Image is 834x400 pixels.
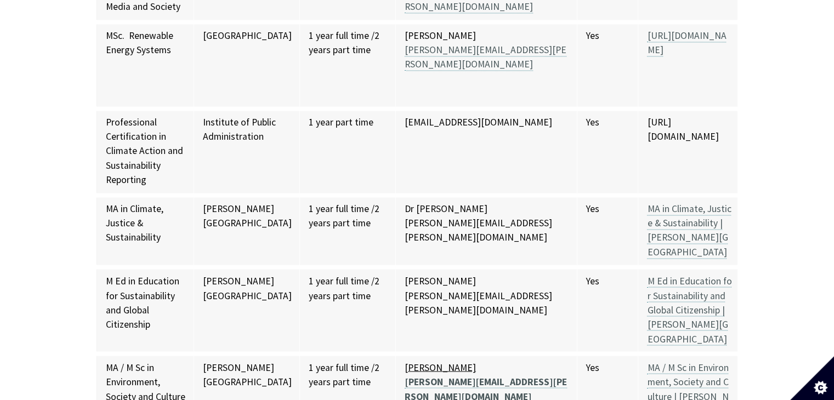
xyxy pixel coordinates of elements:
[194,108,300,195] td: Institute of Public Administration
[395,267,577,353] td: [PERSON_NAME] [PERSON_NAME][EMAIL_ADDRESS][PERSON_NAME][DOMAIN_NAME]
[395,195,577,267] td: Dr [PERSON_NAME] [PERSON_NAME][EMAIL_ADDRESS][PERSON_NAME][DOMAIN_NAME]
[647,203,731,259] a: MA in Climate, Justice & Sustainability | [PERSON_NAME][GEOGRAPHIC_DATA]
[790,356,834,400] button: Set cookie preferences
[577,195,638,267] td: Yes
[647,275,731,345] a: M Ed in Education for Sustainability and Global Citizenship | [PERSON_NAME][GEOGRAPHIC_DATA]
[300,22,396,108] td: 1 year full time /2 years part time
[300,108,396,195] td: 1 year part time
[97,195,194,267] td: MA in Climate, Justice & Sustainability
[194,22,300,108] td: [GEOGRAPHIC_DATA]
[405,44,566,71] a: [PERSON_NAME][EMAIL_ADDRESS][PERSON_NAME][DOMAIN_NAME]
[395,22,577,108] td: [PERSON_NAME]
[577,267,638,353] td: Yes
[405,361,476,373] u: [PERSON_NAME]
[97,267,194,353] td: M Ed in Education for Sustainability and Global Citizenship
[647,30,726,56] a: [URL][DOMAIN_NAME]
[638,108,737,195] td: [URL][DOMAIN_NAME]
[194,195,300,267] td: [PERSON_NAME][GEOGRAPHIC_DATA]
[395,108,577,195] td: [EMAIL_ADDRESS][DOMAIN_NAME]
[300,267,396,353] td: 1 year full time /2 years part time
[300,195,396,267] td: 1 year full time /2 years part time
[577,108,638,195] td: Yes
[577,22,638,108] td: Yes
[97,108,194,195] td: Professional Certification in Climate Action and Sustainability Reporting
[97,22,194,108] td: MSc. Renewable Energy Systems
[194,267,300,353] td: [PERSON_NAME][GEOGRAPHIC_DATA]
